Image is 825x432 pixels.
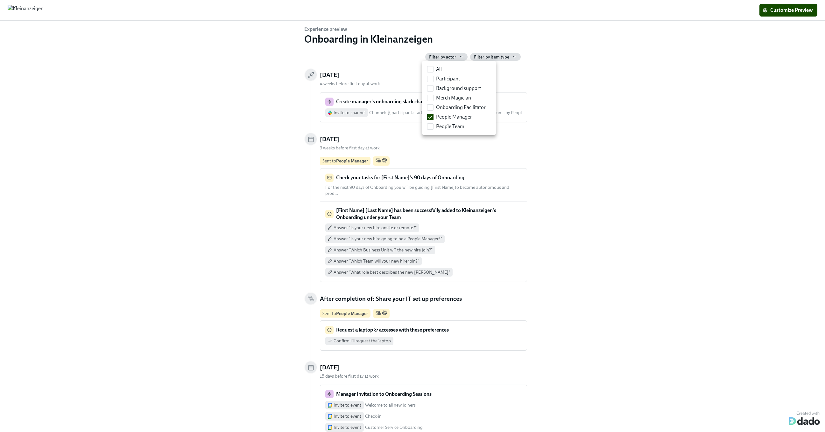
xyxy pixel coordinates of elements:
span: All [436,66,442,73]
span: Merch Magician [436,94,471,101]
span: Participant [436,75,460,82]
span: People Manager [436,113,472,120]
span: People Team [436,123,464,130]
span: Background support [436,85,481,92]
span: Onboarding Facilitator [436,104,486,111]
